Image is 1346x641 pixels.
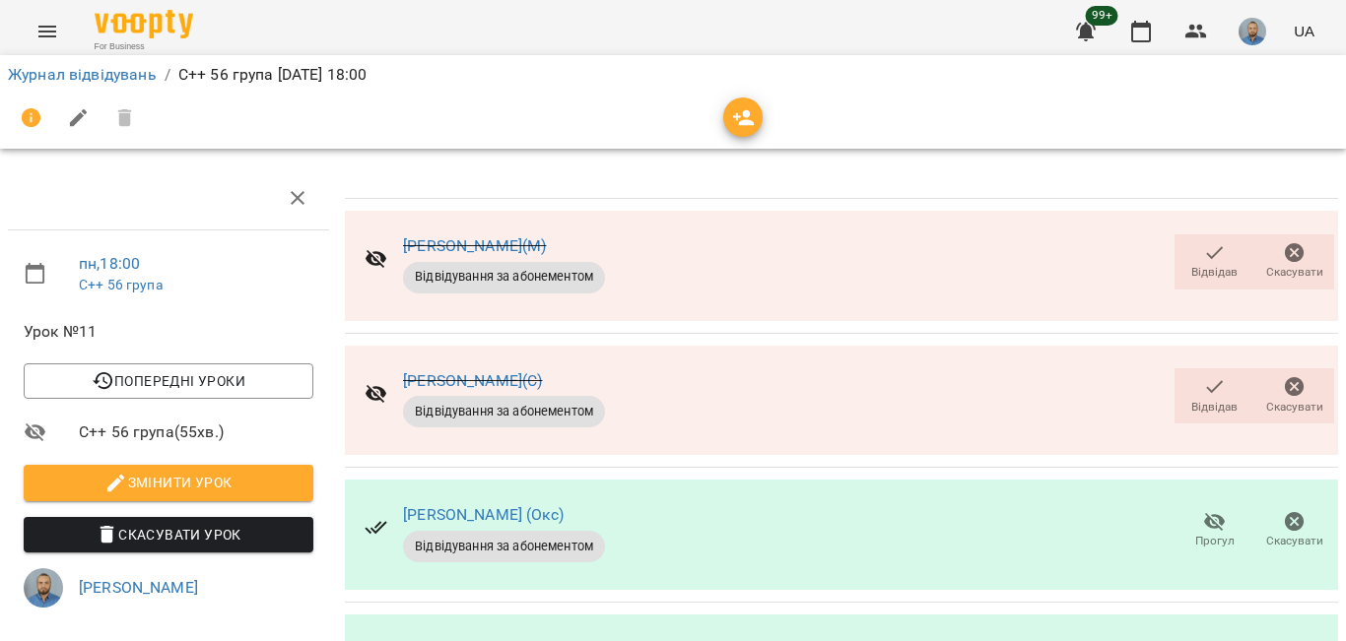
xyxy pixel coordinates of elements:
[403,268,605,286] span: Відвідування за абонементом
[1239,18,1266,45] img: 2a5fecbf94ce3b4251e242cbcf70f9d8.jpg
[24,517,313,552] button: Скасувати Урок
[1086,6,1118,26] span: 99+
[1191,264,1238,281] span: Відвідав
[24,363,313,399] button: Попередні уроки
[165,63,170,87] li: /
[1254,234,1334,289] button: Скасувати
[95,40,193,53] span: For Business
[79,420,313,444] span: C++ 56 група ( 55 хв. )
[24,568,63,608] img: 2a5fecbf94ce3b4251e242cbcf70f9d8.jpg
[79,578,198,597] a: [PERSON_NAME]
[178,63,368,87] p: C++ 56 група [DATE] 18:00
[24,8,71,55] button: Menu
[403,538,605,555] span: Відвідування за абонементом
[1266,264,1323,281] span: Скасувати
[1286,13,1322,49] button: UA
[403,236,546,255] a: [PERSON_NAME](М)
[1175,503,1254,558] button: Прогул
[39,369,298,393] span: Попередні уроки
[1195,533,1235,549] span: Прогул
[79,277,163,292] a: C++ 56 група
[403,505,564,524] a: [PERSON_NAME] (Окс)
[1266,399,1323,416] span: Скасувати
[39,523,298,546] span: Скасувати Урок
[1175,368,1254,423] button: Відвідав
[24,320,313,344] span: Урок №11
[8,63,1338,87] nav: breadcrumb
[1254,368,1334,423] button: Скасувати
[1191,399,1238,416] span: Відвідав
[95,10,193,38] img: Voopty Logo
[1254,503,1334,558] button: Скасувати
[24,465,313,500] button: Змінити урок
[79,254,140,273] a: пн , 18:00
[1175,234,1254,289] button: Відвідав
[39,471,298,494] span: Змінити урок
[1294,21,1314,41] span: UA
[8,65,157,84] a: Журнал відвідувань
[403,403,605,420] span: Відвідування за абонементом
[403,371,542,390] a: [PERSON_NAME](С)
[1266,533,1323,549] span: Скасувати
